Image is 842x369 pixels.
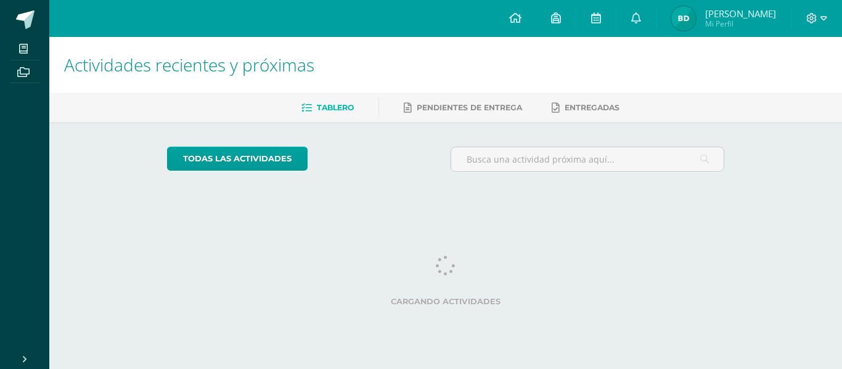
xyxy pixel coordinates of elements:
[565,103,619,112] span: Entregadas
[417,103,522,112] span: Pendientes de entrega
[167,147,308,171] a: todas las Actividades
[301,98,354,118] a: Tablero
[552,98,619,118] a: Entregadas
[705,18,776,29] span: Mi Perfil
[317,103,354,112] span: Tablero
[167,297,725,306] label: Cargando actividades
[451,147,724,171] input: Busca una actividad próxima aquí...
[671,6,696,31] img: 4ab8d18ff3edfe9ce56531832e567fab.png
[404,98,522,118] a: Pendientes de entrega
[64,53,314,76] span: Actividades recientes y próximas
[705,7,776,20] span: [PERSON_NAME]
